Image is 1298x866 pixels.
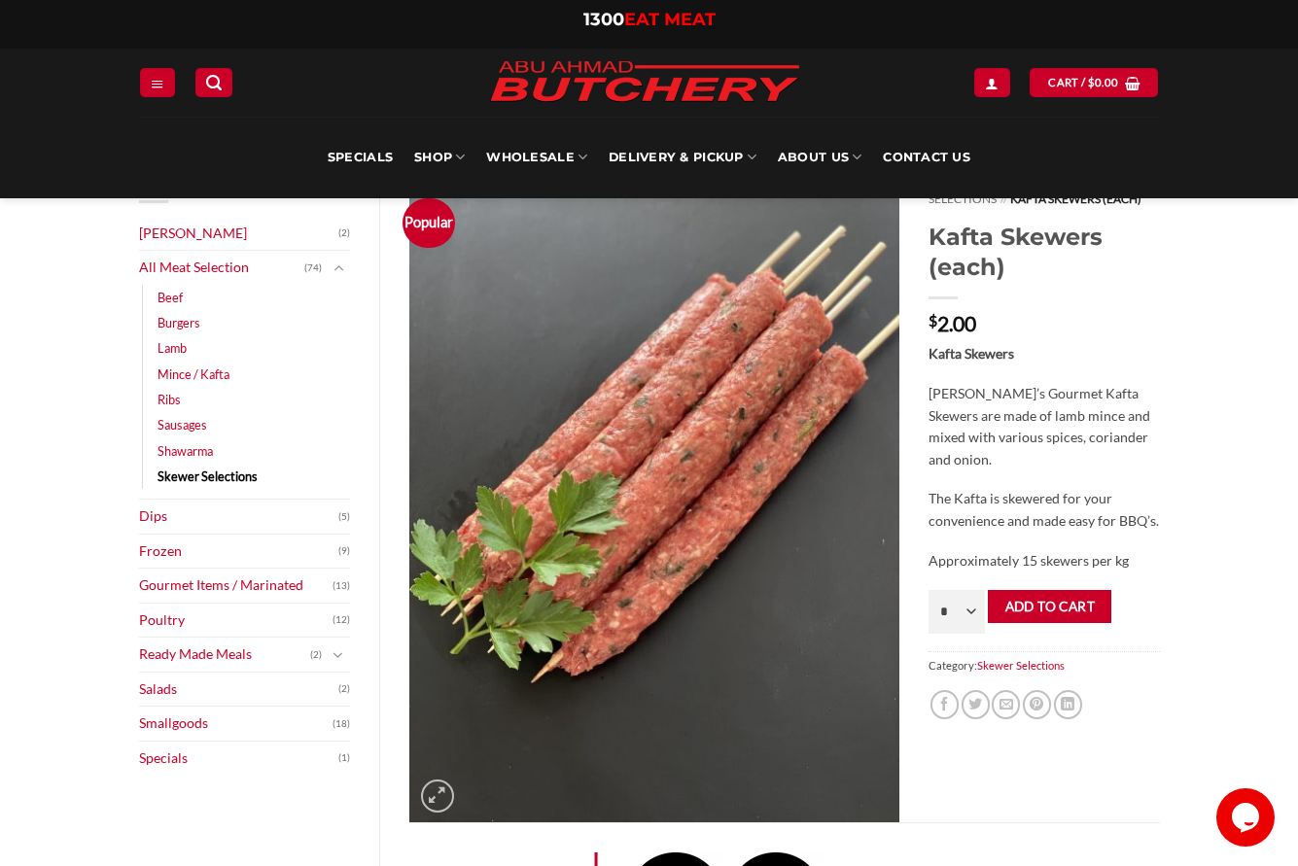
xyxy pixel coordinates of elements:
[929,383,1159,470] p: [PERSON_NAME]’s Gourmet Kafta Skewers are made of lamb mince and mixed with various spices, coria...
[158,438,213,464] a: Shawarma
[929,651,1159,679] span: Category:
[974,68,1009,96] a: Login
[338,219,350,248] span: (2)
[609,117,756,198] a: Delivery & Pickup
[304,254,322,283] span: (74)
[929,550,1159,572] p: Approximately 15 skewers per kg
[328,117,393,198] a: Specials
[988,590,1111,624] button: Add to cart
[414,117,465,198] a: SHOP
[327,258,350,279] button: Toggle
[139,673,339,707] a: Salads
[583,9,624,30] span: 1300
[474,49,815,117] img: Abu Ahmad Butchery
[883,117,970,198] a: Contact Us
[139,604,333,638] a: Poultry
[327,644,350,666] button: Toggle
[421,779,454,813] a: Zoom
[486,117,587,198] a: Wholesale
[1000,191,1007,206] span: //
[310,641,322,670] span: (2)
[139,217,339,251] a: [PERSON_NAME]
[1216,788,1279,847] iframe: chat widget
[1054,690,1082,718] a: Share on LinkedIn
[140,68,175,96] a: Menu
[338,675,350,704] span: (2)
[929,311,976,335] bdi: 2.00
[338,502,350,532] span: (5)
[333,572,350,601] span: (13)
[338,744,350,773] span: (1)
[158,335,187,361] a: Lamb
[409,169,899,822] img: Kafta Skewers (each)
[1030,68,1158,96] a: View cart
[139,251,305,285] a: All Meat Selection
[139,569,333,603] a: Gourmet Items / Marinated
[1088,74,1095,91] span: $
[1010,191,1141,206] span: Kafta Skewers (each)
[158,310,200,335] a: Burgers
[139,535,339,569] a: Frozen
[624,9,716,30] span: EAT MEAT
[929,488,1159,532] p: The Kafta is skewered for your convenience and made easy for BBQ’s.
[1048,74,1118,91] span: Cart /
[158,285,183,310] a: Beef
[139,742,339,776] a: Specials
[1088,76,1119,88] bdi: 0.00
[962,690,990,718] a: Share on Twitter
[158,464,258,489] a: Skewer Selections
[930,690,959,718] a: Share on Facebook
[139,500,339,534] a: Dips
[929,313,937,329] span: $
[139,707,333,741] a: Smallgoods
[338,537,350,566] span: (9)
[778,117,861,198] a: About Us
[195,68,232,96] a: Search
[583,9,716,30] a: 1300EAT MEAT
[158,362,229,387] a: Mince / Kafta
[929,222,1159,282] h1: Kafta Skewers (each)
[139,638,311,672] a: Ready Made Meals
[158,387,181,412] a: Ribs
[929,345,1014,362] strong: Kafta Skewers
[992,690,1020,718] a: Email to a Friend
[158,412,207,437] a: Sausages
[333,710,350,739] span: (18)
[333,606,350,635] span: (12)
[1023,690,1051,718] a: Pin on Pinterest
[977,659,1065,672] a: Skewer Selections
